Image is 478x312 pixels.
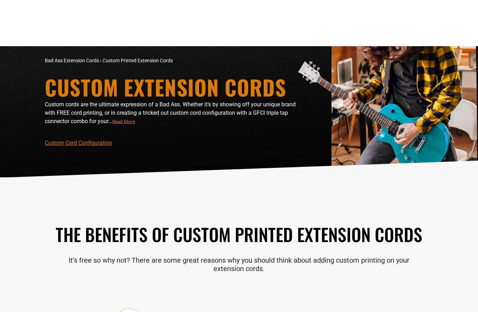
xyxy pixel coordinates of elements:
a: Custom Cord Configuration [45,140,112,146]
span: Custom Printed Extension Cords [103,58,173,63]
h2: The Benefits of Custom Printed Extension Cords [45,223,433,246]
span: › [100,58,101,63]
p: It’s free so why not? There are some great reasons why you should think about adding custom print... [45,256,433,273]
nav: breadcrumbs [45,57,300,64]
span: Read More [112,119,135,124]
a: Bad Ass Extension Cords [45,58,99,63]
h1: Custom Extension Cords [45,77,300,98]
p: Custom cords are the ultimate expression of a Bad Ass. Whether it’s by showing off your unique br... [45,100,300,126]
